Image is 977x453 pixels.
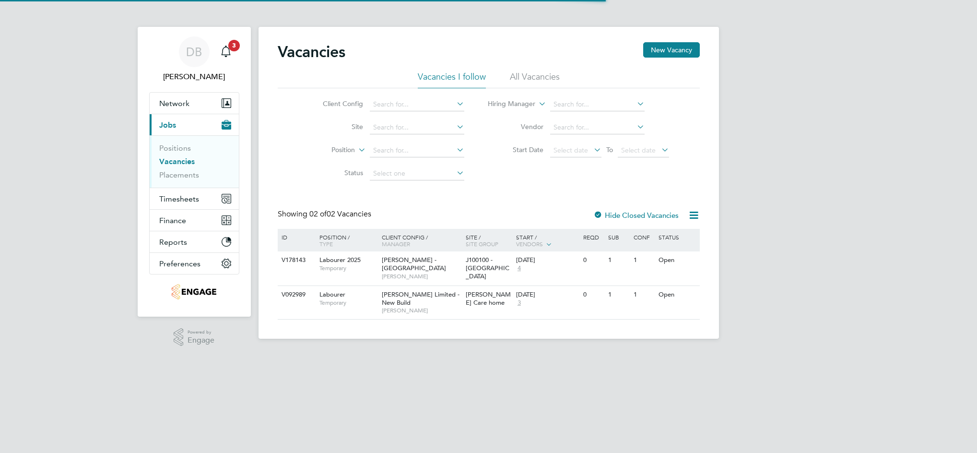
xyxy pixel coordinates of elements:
label: Vendor [488,122,543,131]
span: 4 [516,264,522,273]
span: 02 of [309,209,327,219]
input: Search for... [370,121,464,134]
span: Temporary [319,264,377,272]
span: Daniel Bassett [149,71,239,83]
span: 3 [516,299,522,307]
img: thornbaker-logo-retina.png [172,284,216,299]
span: Reports [159,238,187,247]
div: Site / [463,229,514,252]
span: Manager [382,240,410,248]
span: J100100 - [GEOGRAPHIC_DATA] [466,256,509,280]
li: All Vacancies [510,71,560,88]
span: Preferences [159,259,200,268]
div: Open [656,286,698,304]
a: Positions [159,143,191,153]
button: Jobs [150,114,239,135]
input: Search for... [550,121,645,134]
span: 3 [228,40,240,51]
span: [PERSON_NAME] Care home [466,290,511,307]
div: [DATE] [516,291,578,299]
span: [PERSON_NAME] Limited - New Build [382,290,459,307]
div: Reqd [581,229,606,245]
span: Vendors [516,240,543,248]
span: DB [186,46,202,58]
label: Hiring Manager [480,99,535,109]
button: Network [150,93,239,114]
a: Placements [159,170,199,179]
button: Timesheets [150,188,239,209]
span: Powered by [188,328,214,336]
span: To [603,143,616,156]
div: V092989 [279,286,313,304]
label: Position [300,145,355,155]
input: Search for... [550,98,645,111]
span: Labourer 2025 [319,256,361,264]
span: Timesheets [159,194,199,203]
a: Powered byEngage [174,328,214,346]
span: [PERSON_NAME] [382,273,461,280]
div: Jobs [150,135,239,188]
div: Status [656,229,698,245]
div: 1 [631,286,656,304]
button: Reports [150,231,239,252]
button: Finance [150,210,239,231]
span: Engage [188,336,214,345]
span: [PERSON_NAME] [382,307,461,314]
div: Client Config / [379,229,463,252]
span: Site Group [466,240,498,248]
div: Sub [606,229,631,245]
input: Search for... [370,144,464,157]
div: Showing [278,209,373,219]
span: Labourer [319,290,345,298]
div: ID [279,229,313,245]
label: Site [308,122,363,131]
div: 0 [581,251,606,269]
span: Jobs [159,120,176,130]
div: Start / [514,229,581,253]
label: Hide Closed Vacancies [593,211,679,220]
a: DB[PERSON_NAME] [149,36,239,83]
div: Open [656,251,698,269]
a: 3 [216,36,235,67]
div: V178143 [279,251,313,269]
div: 0 [581,286,606,304]
button: Preferences [150,253,239,274]
label: Start Date [488,145,543,154]
div: 1 [606,251,631,269]
div: 1 [606,286,631,304]
span: Temporary [319,299,377,307]
div: Position / [312,229,379,252]
span: Network [159,99,189,108]
div: Conf [631,229,656,245]
span: Select date [553,146,588,155]
label: Client Config [308,99,363,108]
input: Search for... [370,98,464,111]
input: Select one [370,167,464,180]
span: Select date [621,146,656,155]
div: 1 [631,251,656,269]
li: Vacancies I follow [418,71,486,88]
a: Go to home page [149,284,239,299]
span: Type [319,240,333,248]
button: New Vacancy [643,42,700,58]
div: [DATE] [516,256,578,264]
span: 02 Vacancies [309,209,371,219]
a: Vacancies [159,157,195,166]
span: Finance [159,216,186,225]
h2: Vacancies [278,42,345,61]
nav: Main navigation [138,27,251,317]
span: [PERSON_NAME] - [GEOGRAPHIC_DATA] [382,256,446,272]
label: Status [308,168,363,177]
